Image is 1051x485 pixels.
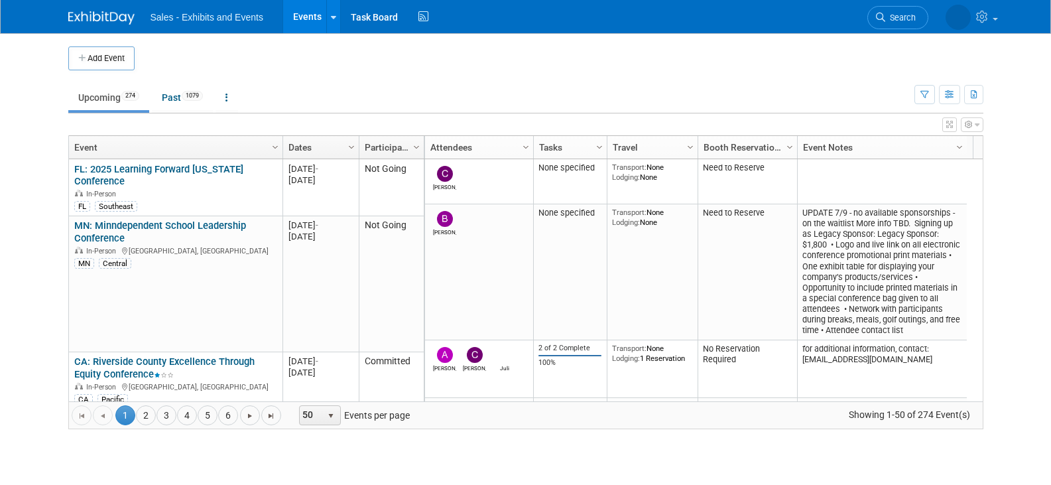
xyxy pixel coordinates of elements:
[68,11,135,25] img: ExhibitDay
[74,136,274,159] a: Event
[704,136,788,159] a: Booth Reservation Status
[952,136,967,156] a: Column Settings
[75,247,83,253] img: In-Person Event
[797,340,967,398] td: for additional information, contact: [EMAIL_ADDRESS][DOMAIN_NAME]
[409,136,424,156] a: Column Settings
[270,142,280,153] span: Column Settings
[121,91,139,101] span: 274
[538,163,601,173] div: None specified
[885,13,916,23] span: Search
[74,394,93,405] div: CA
[74,258,94,269] div: MN
[521,142,531,153] span: Column Settings
[74,220,246,244] a: MN: Minndependent School Leadership Conference
[68,46,135,70] button: Add Event
[93,405,113,425] a: Go to the previous page
[115,405,135,425] span: 1
[433,363,456,372] div: Alicia Weeks
[316,356,318,366] span: -
[74,356,255,380] a: CA: Riverside County Excellence Through Equity Conference
[344,136,359,156] a: Column Settings
[74,201,90,212] div: FL
[411,142,422,153] span: Column Settings
[613,136,689,159] a: Travel
[152,85,213,110] a: Past1079
[245,411,255,421] span: Go to the next page
[97,411,108,421] span: Go to the previous page
[316,164,318,174] span: -
[685,142,696,153] span: Column Settings
[261,405,281,425] a: Go to the last page
[612,218,640,227] span: Lodging:
[463,363,486,372] div: Christine Lurz
[68,85,149,110] a: Upcoming274
[698,159,797,204] td: Need to Reserve
[95,201,137,212] div: Southeast
[288,231,353,242] div: [DATE]
[288,174,353,186] div: [DATE]
[430,136,525,159] a: Attendees
[594,142,605,153] span: Column Settings
[437,347,453,363] img: Alicia Weeks
[433,182,456,190] div: Christine Lurz
[437,211,453,227] img: Brendan Thompson
[288,220,353,231] div: [DATE]
[316,220,318,230] span: -
[86,247,120,255] span: In-Person
[177,405,197,425] a: 4
[612,208,692,227] div: None None
[437,166,453,182] img: Christine Lurz
[612,208,647,217] span: Transport:
[867,6,928,29] a: Search
[282,405,423,425] span: Events per page
[803,136,958,159] a: Event Notes
[612,354,640,363] span: Lodging:
[75,383,83,389] img: In-Person Event
[538,358,601,368] div: 100%
[954,142,965,153] span: Column Settings
[218,405,238,425] a: 6
[156,405,176,425] a: 3
[198,405,217,425] a: 5
[359,216,424,352] td: Not Going
[612,344,647,353] span: Transport:
[538,208,601,218] div: None specified
[433,227,456,236] div: Brendan Thompson
[797,204,967,340] td: UPDATE 7/9 - no available sponsorships - on the waitlist More info TBD. Signing up as Legacy Spon...
[75,190,83,196] img: In-Person Event
[592,136,607,156] a: Column Settings
[72,405,92,425] a: Go to the first page
[612,344,692,363] div: None 1 Reservation
[136,405,156,425] a: 2
[538,344,601,353] div: 2 of 2 Complete
[497,347,513,363] img: Juli Toles
[288,356,353,367] div: [DATE]
[539,136,598,159] a: Tasks
[268,136,282,156] a: Column Settings
[288,163,353,174] div: [DATE]
[346,142,357,153] span: Column Settings
[288,367,353,378] div: [DATE]
[359,352,424,410] td: Committed
[698,204,797,340] td: Need to Reserve
[612,173,640,182] span: Lodging:
[784,142,795,153] span: Column Settings
[612,163,647,172] span: Transport:
[698,340,797,398] td: No Reservation Required
[493,363,516,372] div: Juli Toles
[151,12,263,23] span: Sales - Exhibits and Events
[683,136,698,156] a: Column Settings
[326,411,336,421] span: select
[97,394,128,405] div: Pacific
[300,406,322,425] span: 50
[365,136,415,159] a: Participation
[359,159,424,216] td: Not Going
[266,411,277,421] span: Go to the last page
[240,405,260,425] a: Go to the next page
[467,347,483,363] img: Christine Lurz
[99,258,131,269] div: Central
[76,411,87,421] span: Go to the first page
[86,383,120,391] span: In-Person
[519,136,533,156] a: Column Settings
[86,190,120,198] span: In-Person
